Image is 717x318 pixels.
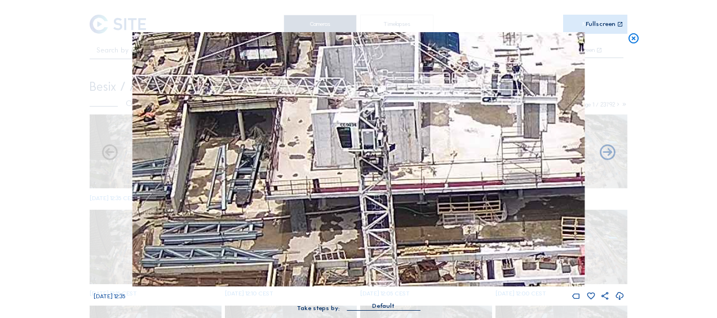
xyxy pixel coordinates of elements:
[347,301,420,310] div: Default
[94,293,125,300] span: [DATE] 12:35
[598,144,617,162] i: Back
[372,301,395,311] div: Default
[100,144,119,162] i: Forward
[132,32,585,286] img: Image
[586,21,616,28] div: Fullscreen
[297,305,340,311] div: Take steps by:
